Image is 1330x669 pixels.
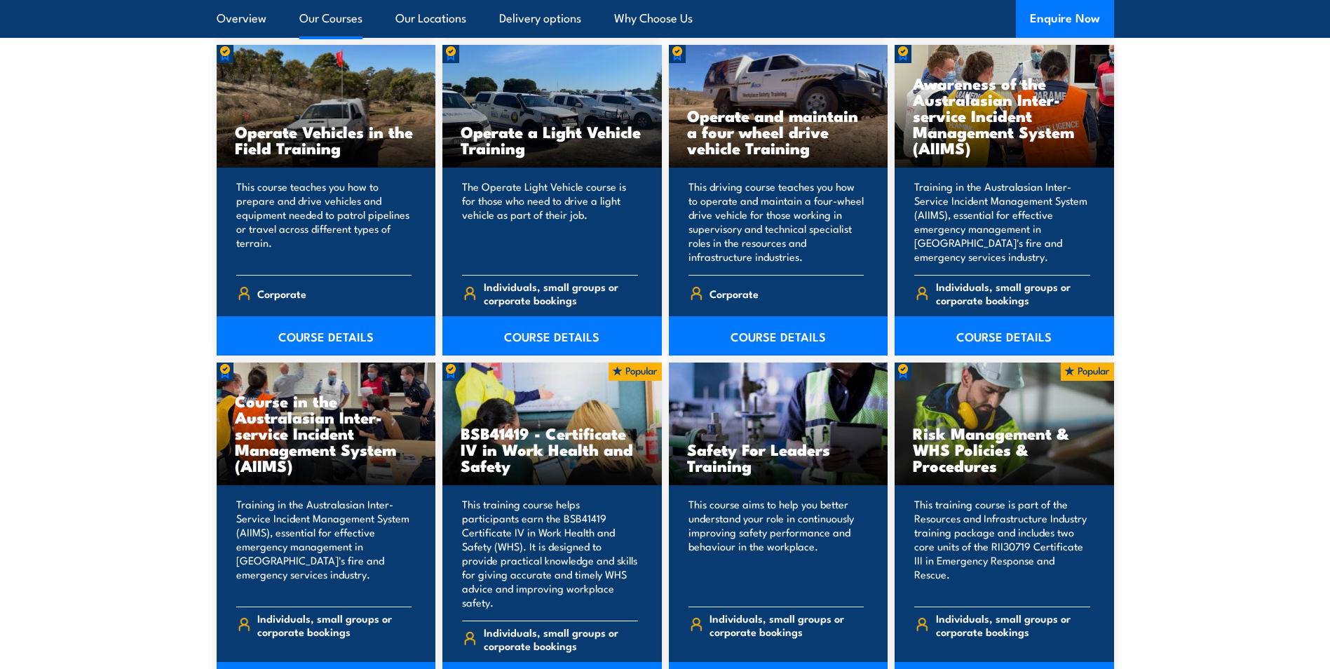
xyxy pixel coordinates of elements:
span: Corporate [710,283,759,304]
span: Individuals, small groups or corporate bookings [484,280,638,306]
h3: Course in the Australasian Inter-service Incident Management System (AIIMS) [235,393,418,473]
h3: BSB41419 - Certificate IV in Work Health and Safety [461,425,644,473]
h3: Awareness of the Australasian Inter-service Incident Management System (AIIMS) [913,75,1096,156]
p: The Operate Light Vehicle course is for those who need to drive a light vehicle as part of their ... [462,180,638,264]
span: Individuals, small groups or corporate bookings [484,626,638,652]
h3: Safety For Leaders Training [687,441,870,473]
span: Individuals, small groups or corporate bookings [710,611,864,638]
h3: Operate Vehicles in the Field Training [235,123,418,156]
p: Training in the Australasian Inter-Service Incident Management System (AIIMS), essential for effe... [914,180,1090,264]
p: This driving course teaches you how to operate and maintain a four-wheel drive vehicle for those ... [688,180,864,264]
h3: Risk Management & WHS Policies & Procedures [913,425,1096,473]
span: Individuals, small groups or corporate bookings [936,280,1090,306]
p: This training course is part of the Resources and Infrastructure Industry training package and in... [914,497,1090,595]
span: Individuals, small groups or corporate bookings [257,611,412,638]
p: This training course helps participants earn the BSB41419 Certificate IV in Work Health and Safet... [462,497,638,609]
a: COURSE DETAILS [669,316,888,356]
a: COURSE DETAILS [895,316,1114,356]
p: This course aims to help you better understand your role in continuously improving safety perform... [688,497,864,595]
span: Individuals, small groups or corporate bookings [936,611,1090,638]
a: COURSE DETAILS [217,316,436,356]
h3: Operate and maintain a four wheel drive vehicle Training [687,107,870,156]
p: Training in the Australasian Inter-Service Incident Management System (AIIMS), essential for effe... [236,497,412,595]
span: Corporate [257,283,306,304]
p: This course teaches you how to prepare and drive vehicles and equipment needed to patrol pipeline... [236,180,412,264]
a: COURSE DETAILS [442,316,662,356]
h3: Operate a Light Vehicle Training [461,123,644,156]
